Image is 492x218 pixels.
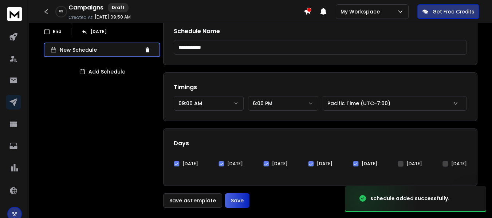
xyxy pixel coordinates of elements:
p: [DATE] [90,29,107,35]
label: [DATE] [317,161,332,167]
h1: Schedule Name [174,27,467,36]
label: [DATE] [182,161,198,167]
label: [DATE] [362,161,377,167]
button: Save asTemplate [163,193,222,208]
img: Profile image for Box [21,4,32,16]
h1: Campaigns [68,3,103,12]
button: Gif picker [23,162,29,168]
h1: Box [35,7,46,12]
p: Pacific Time (UTC-7:00) [327,100,393,107]
p: New Schedule [60,46,141,53]
button: Upload attachment [35,162,40,168]
div: Lakshita says… [6,36,140,162]
label: [DATE] [272,161,288,167]
p: My Workspace [341,8,383,15]
p: Get Free Credits [433,8,474,15]
div: Hey [PERSON_NAME], thanks for reaching out. [12,40,114,55]
h1: Days [174,139,467,148]
div: Hey [PERSON_NAME], thanks for reaching out.You will have to enter the email you would like to sen... [6,36,119,146]
p: 0 % [59,9,63,14]
button: Emoji picker [11,162,17,168]
button: Send a message… [125,159,137,171]
button: Home [127,3,141,17]
div: You will have to enter the email you would like to send the test email to, then the system will s... [12,58,114,87]
label: [DATE] [227,161,243,167]
div: schedule added successfully. [370,195,449,202]
label: [DATE] [451,161,467,167]
label: [DATE] [406,161,422,167]
p: [DATE] 09:50 AM [95,14,131,20]
textarea: Message… [6,147,139,159]
button: Save [225,193,249,208]
button: go back [5,3,19,17]
b: under 15 minutes [18,19,68,25]
button: Add Schedule [44,64,160,79]
h1: Timings [174,83,467,92]
p: End [53,29,62,35]
button: 6:00 PM [248,96,318,111]
button: Get Free Credits [417,4,479,19]
img: logo [7,7,22,21]
p: Created At: [68,15,93,20]
div: Draft [108,3,129,12]
button: 09:00 AM [174,96,244,111]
